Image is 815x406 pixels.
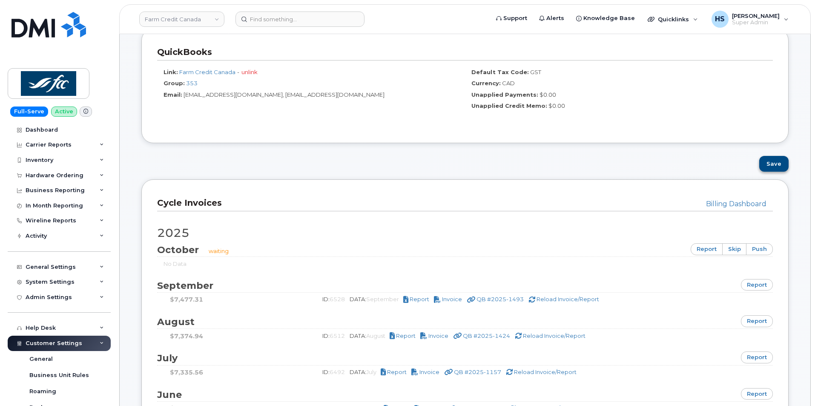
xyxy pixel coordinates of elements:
[419,369,439,375] span: Download PDF Invoice
[139,12,224,27] a: Farm Credit Canada
[164,79,185,87] label: Group:
[506,369,577,375] a: Reload Invoice/Report
[442,296,462,302] span: Download PDF Invoice
[741,315,773,327] a: report
[454,369,501,375] span: Go to QB Invoice
[330,332,345,339] span: 6512
[471,102,547,110] label: Unapplied Credit Memo:
[530,69,541,75] span: GST
[514,369,577,375] span: Rebuild report/Reapply invoice credits (this operation doesn't fix total charge if it's changed)
[741,279,773,291] a: report
[350,332,387,339] span: DATA:
[548,102,565,109] span: $0.00
[330,296,345,302] span: 6528
[533,10,570,27] a: Alerts
[179,69,235,75] a: Farm Credit Canada
[741,388,773,400] a: report
[164,260,766,268] div: No Data
[322,369,346,375] span: ID:
[209,248,229,254] span: waiting
[157,244,207,256] span: October
[366,296,399,302] span: Billed based on September 2025
[715,14,725,24] span: HS
[157,280,222,291] span: September
[706,11,795,28] div: Heather Space
[528,296,599,302] a: Reload Invoice/Report
[515,332,585,339] a: Reload Invoice/Report
[410,296,429,302] span: Download Excel Report
[157,46,766,58] h3: QuickBooks
[170,369,203,376] span: $7,335.56
[235,12,364,27] input: Find something...
[642,11,704,28] div: Quicklinks
[157,227,773,239] h2: 2025
[381,369,408,375] a: Report
[503,14,527,23] span: Support
[366,369,376,375] span: Billed based on July 2025
[778,369,809,400] iframe: Messenger Launcher
[157,389,190,400] span: June
[350,369,378,375] span: DATA:
[330,369,345,375] span: 6492
[396,332,416,339] span: Download Excel Report
[570,10,641,27] a: Knowledge Base
[471,91,538,99] label: Unapplied Payments:
[471,79,501,87] label: Currency:
[157,316,203,328] span: August
[732,19,780,26] span: Super Admin
[164,68,178,76] label: Link:
[170,296,203,303] span: $7,477.31
[403,296,430,302] a: Report
[411,369,441,375] a: Invoice
[471,68,529,76] label: Default Tax Code:
[583,14,635,23] span: Knowledge Base
[722,243,747,255] a: skip
[476,296,524,302] span: Go to QB Invoice
[387,369,407,375] span: Download Excel Report
[706,200,766,208] a: Billing Dashboard
[366,332,385,339] span: Billed based on August 2025
[157,352,186,364] span: July
[428,332,448,339] span: Download PDF Invoice
[741,351,773,363] a: report
[523,332,585,339] span: Rebuild report/Reapply invoice credits (this operation doesn't fix total charge if it's changed)
[467,296,525,302] a: QB #2025-1493
[420,332,450,339] a: Invoice
[186,80,198,86] a: 353
[157,197,766,209] h3: Cycle Invoices
[658,16,689,23] span: Quicklinks
[759,156,789,172] button: Save
[350,296,400,302] span: DATA:
[546,14,564,23] span: Alerts
[746,243,773,255] a: push
[184,91,385,98] span: [EMAIL_ADDRESS][DOMAIN_NAME], [EMAIL_ADDRESS][DOMAIN_NAME]
[490,10,533,27] a: Support
[732,12,780,19] span: [PERSON_NAME]
[453,332,511,339] a: QB #2025-1424
[322,296,346,302] span: ID:
[322,332,346,339] span: ID:
[502,80,515,86] span: CAD
[463,332,510,339] span: Go to QB Invoice
[540,91,556,98] span: $0.00
[241,69,258,75] a: unlink
[164,91,182,99] label: Email:
[434,296,463,302] a: Invoice
[390,332,417,339] a: Report
[444,369,502,375] a: QB #2025-1157
[691,243,723,255] a: report
[170,332,203,340] span: $7,374.94
[537,296,599,302] span: Rebuild report/Reapply invoice credits (this operation doesn't fix total charge if it's changed)
[237,69,240,75] span: -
